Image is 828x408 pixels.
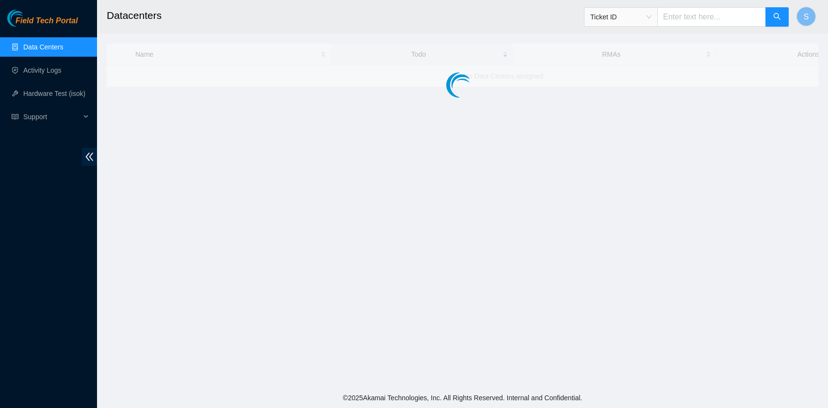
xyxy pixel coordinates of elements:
footer: © 2025 Akamai Technologies, Inc. All Rights Reserved. Internal and Confidential. [97,388,828,408]
a: Hardware Test (isok) [23,90,85,97]
span: Field Tech Portal [16,16,78,26]
span: double-left [82,148,97,166]
img: Akamai Technologies [7,10,49,27]
span: Support [23,107,81,126]
span: S [804,11,809,23]
span: read [12,113,18,120]
button: S [796,7,816,26]
button: search [765,7,789,27]
a: Akamai TechnologiesField Tech Portal [7,17,78,30]
a: Data Centers [23,43,63,51]
input: Enter text here... [657,7,766,27]
span: search [773,13,781,22]
a: Activity Logs [23,66,62,74]
span: Ticket ID [590,10,651,24]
